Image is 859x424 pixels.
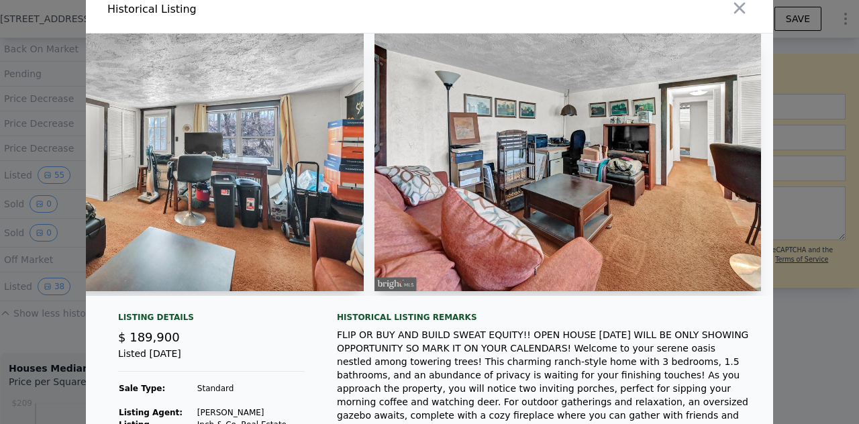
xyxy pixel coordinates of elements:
strong: Sale Type: [119,384,165,393]
span: $ 189,900 [118,330,180,344]
div: Historical Listing [107,1,424,17]
img: Property Img [374,34,762,291]
td: [PERSON_NAME] [197,407,305,419]
td: Standard [197,382,305,394]
div: Listed [DATE] [118,347,305,372]
div: Historical Listing remarks [337,312,752,323]
strong: Listing Agent: [119,408,183,417]
div: Listing Details [118,312,305,328]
